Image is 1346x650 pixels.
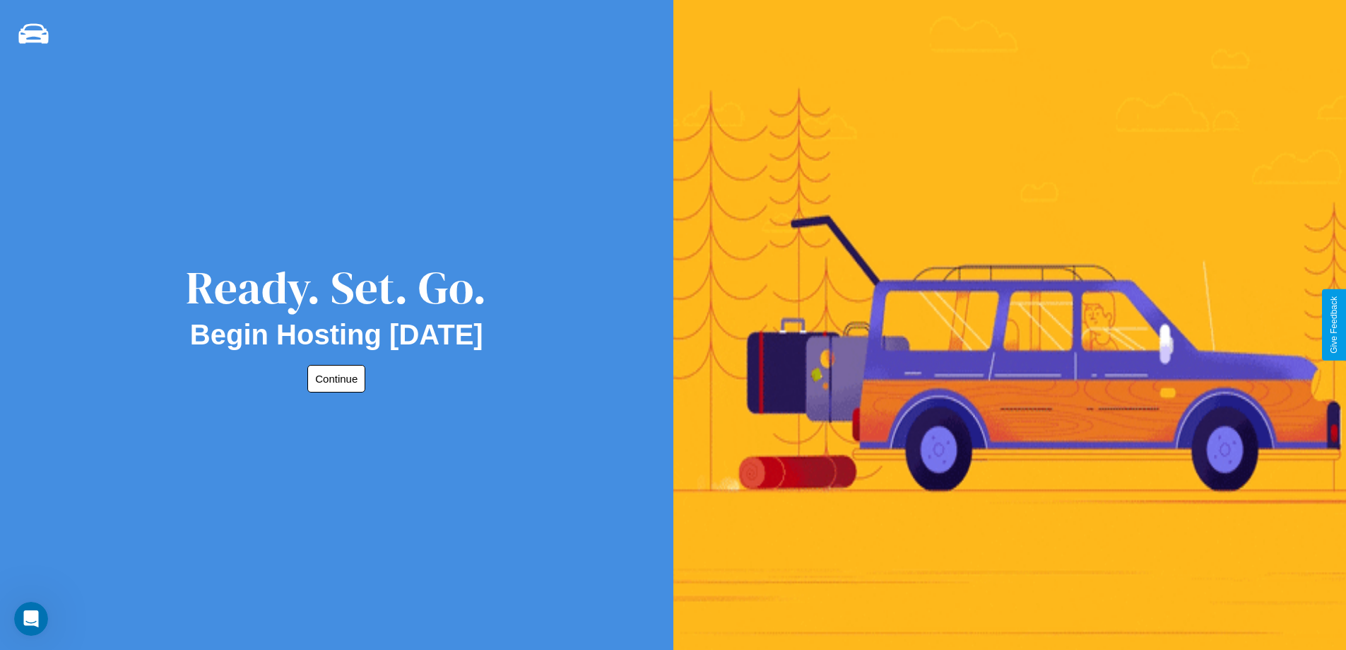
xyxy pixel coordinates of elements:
div: Give Feedback [1329,296,1339,354]
iframe: Intercom live chat [14,602,48,636]
div: Ready. Set. Go. [186,256,487,319]
button: Continue [307,365,365,393]
h2: Begin Hosting [DATE] [190,319,483,351]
